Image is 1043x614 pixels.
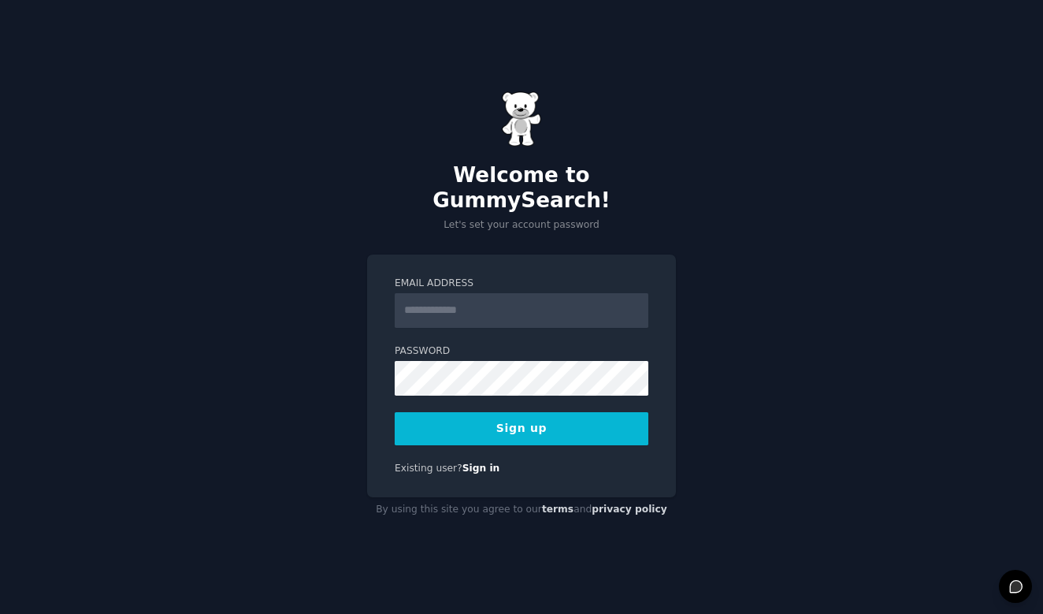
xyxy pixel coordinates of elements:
button: Sign up [395,412,648,445]
span: Existing user? [395,463,462,474]
a: terms [542,504,573,515]
img: Gummy Bear [502,91,541,147]
a: privacy policy [592,504,667,515]
p: Let's set your account password [367,218,676,233]
label: Email Address [395,277,648,291]
div: By using this site you agree to our and [367,497,676,523]
a: Sign in [462,463,500,474]
h2: Welcome to GummySearch! [367,163,676,213]
label: Password [395,344,648,359]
